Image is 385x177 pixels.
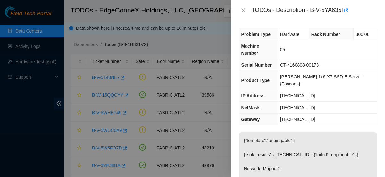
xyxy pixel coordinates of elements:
span: Rack Number [311,32,340,37]
span: [TECHNICAL_ID] [280,117,315,122]
span: Serial Number [241,62,272,68]
span: [TECHNICAL_ID] [280,105,315,110]
span: Gateway [241,117,260,122]
span: close [241,8,246,13]
span: [TECHNICAL_ID] [280,93,315,98]
span: 300.06 [356,32,370,37]
span: 05 [280,47,285,52]
span: Product Type [241,78,270,83]
span: Problem Type [241,32,271,37]
span: [PERSON_NAME] 1x6-X7 SSD-E Server {Foxconn} [280,74,362,86]
span: IP Address [241,93,264,98]
span: NetMask [241,105,260,110]
span: Hardware [280,32,300,37]
div: TODOs - Description - B-V-5YA635I [252,5,377,15]
span: Machine Number [241,44,259,56]
button: Close [239,7,248,13]
span: CT-4160808-00173 [280,62,319,68]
